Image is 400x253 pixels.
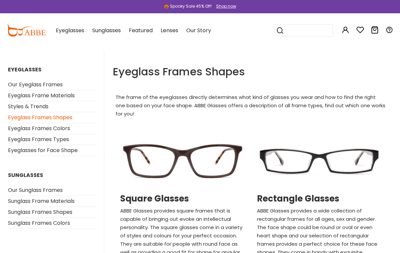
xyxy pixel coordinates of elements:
div: 🎃 Spooky Sale 45% Off! [164,3,212,9]
a: Styles & Trends [8,103,48,110]
img: detail.jpg [118,128,247,194]
h1: Eyeglass Frames Shapes [113,66,389,77]
a: Eyeglass Frame Materials [8,92,75,99]
a: Our Eyeglass Frames [8,81,63,88]
span: Sunglasses [92,27,121,34]
a: Sunglass Frame Materials [8,197,75,205]
span: Lenses [161,27,178,34]
a: Square Glasses [120,194,245,204]
span: Our Story [186,27,211,34]
div: Shop now [216,3,236,9]
a: Eyeglass Frames Shapes [8,114,72,121]
a: Sunglass Frames Colors [8,219,70,227]
p: The frame of the eyeglasses directly determines what kind of glasses you wear and how to find the... [113,93,389,118]
a: Our Sunglass Frames [8,186,63,194]
a: Sunglass Frames Shapes [8,208,72,216]
a: Rectangle Glasses [257,194,381,204]
a: Eyeglasses for Face Shape [8,146,78,154]
img: detail.jpg [254,128,384,194]
a: Shop now [213,3,236,9]
span: Eyeglasses [56,27,84,34]
a: Eyeglass Frames Types [8,135,69,143]
img: abbeglasses.com [7,25,46,37]
a: Eyeglass Frames Colors [8,125,70,132]
h6: SUNGLASSES [8,172,96,178]
span: Featured [129,27,153,34]
h6: EYEGLASSES [8,66,96,73]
